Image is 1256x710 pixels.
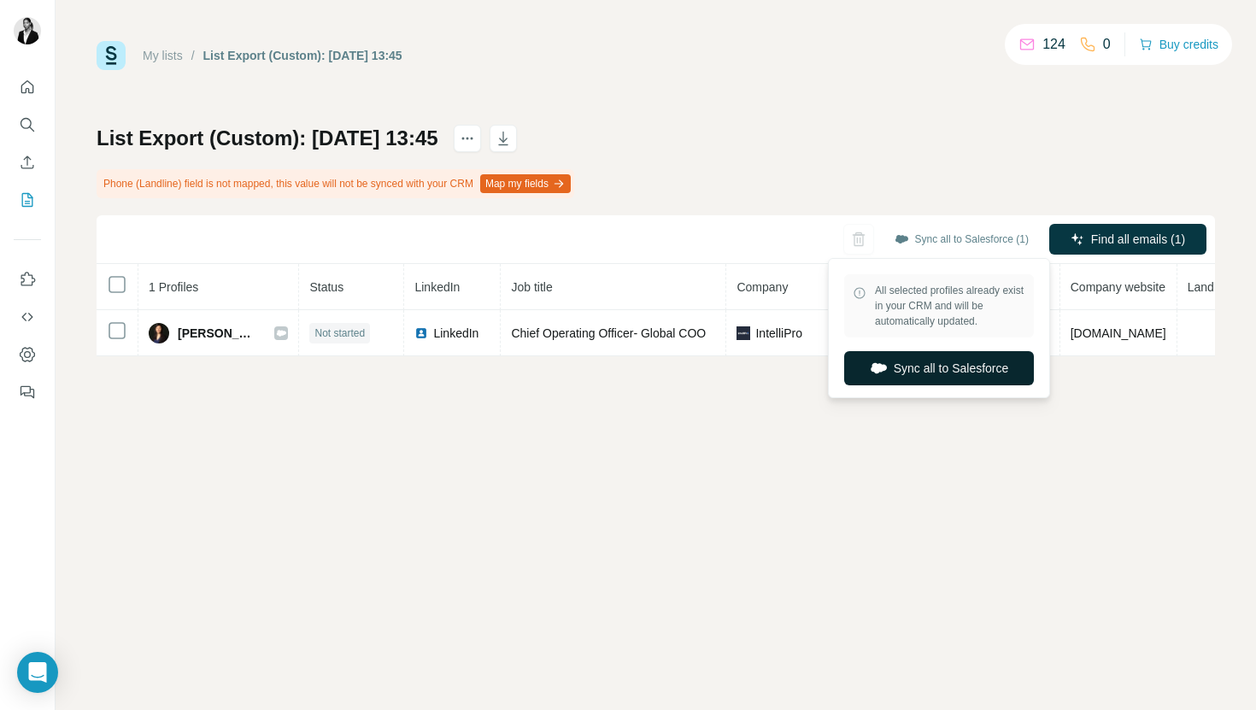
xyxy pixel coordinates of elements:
[97,169,574,198] div: Phone (Landline) field is not mapped, this value will not be synced with your CRM
[14,377,41,408] button: Feedback
[14,185,41,215] button: My lists
[17,652,58,693] div: Open Intercom Messenger
[97,41,126,70] img: Surfe Logo
[480,174,571,193] button: Map my fields
[1071,280,1165,294] span: Company website
[14,109,41,140] button: Search
[143,49,183,62] a: My lists
[97,125,438,152] h1: List Export (Custom): [DATE] 13:45
[1042,34,1065,55] p: 124
[203,47,402,64] div: List Export (Custom): [DATE] 13:45
[844,351,1034,385] button: Sync all to Salesforce
[1188,280,1233,294] span: Landline
[14,264,41,295] button: Use Surfe on LinkedIn
[433,325,478,342] span: LinkedIn
[875,283,1025,329] span: All selected profiles already exist in your CRM and will be automatically updated.
[1091,231,1185,248] span: Find all emails (1)
[191,47,195,64] li: /
[511,326,706,340] span: Chief Operating Officer- Global COO
[1139,32,1218,56] button: Buy credits
[755,325,801,342] span: IntelliPro
[414,280,460,294] span: LinkedIn
[511,280,552,294] span: Job title
[737,280,788,294] span: Company
[1071,326,1166,340] span: [DOMAIN_NAME]
[414,326,428,340] img: LinkedIn logo
[737,326,750,340] img: company-logo
[178,325,257,342] span: [PERSON_NAME]
[14,147,41,178] button: Enrich CSV
[14,302,41,332] button: Use Surfe API
[1103,34,1111,55] p: 0
[14,339,41,370] button: Dashboard
[454,125,481,152] button: actions
[14,72,41,103] button: Quick start
[1049,224,1206,255] button: Find all emails (1)
[883,226,1041,252] button: Sync all to Salesforce (1)
[309,280,343,294] span: Status
[314,326,365,341] span: Not started
[149,323,169,343] img: Avatar
[14,17,41,44] img: Avatar
[149,280,198,294] span: 1 Profiles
